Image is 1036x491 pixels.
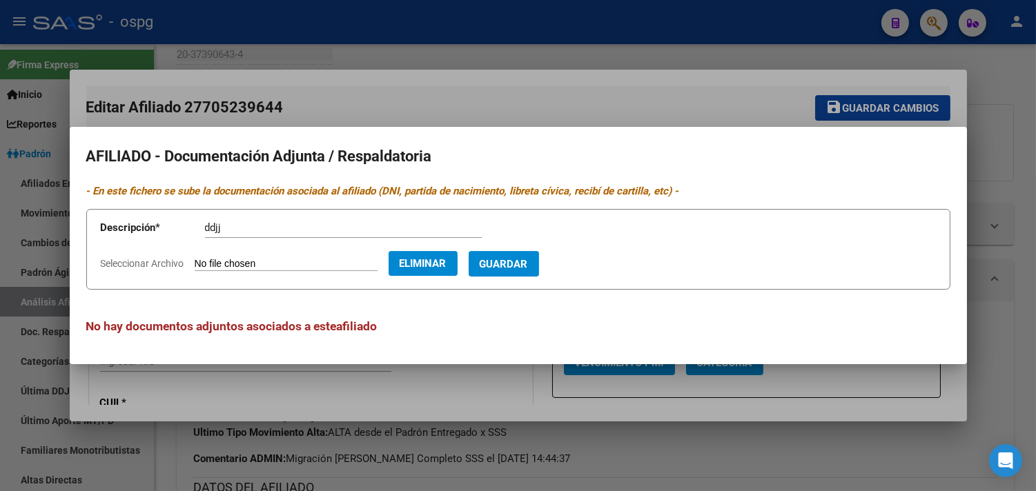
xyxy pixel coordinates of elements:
[101,220,205,236] p: Descripción
[989,444,1022,477] div: Open Intercom Messenger
[101,258,184,269] span: Seleccionar Archivo
[337,319,378,333] span: afiliado
[86,185,679,197] i: - En este fichero se sube la documentación asociada al afiliado (DNI, partida de nacimiento, libr...
[86,143,950,170] h2: AFILIADO - Documentación Adjunta / Respaldatoria
[400,257,447,270] span: Eliminar
[389,251,458,276] button: Eliminar
[480,258,528,270] span: Guardar
[86,317,950,335] h3: No hay documentos adjuntos asociados a este
[469,251,539,277] button: Guardar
